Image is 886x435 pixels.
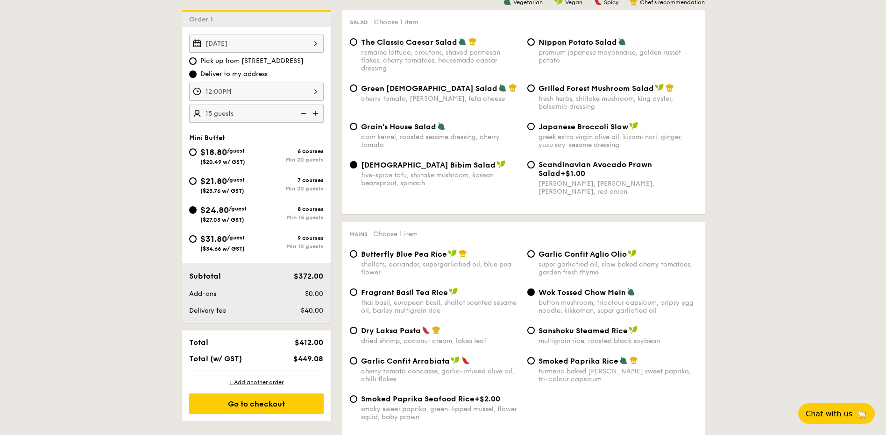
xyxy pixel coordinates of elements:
div: 7 courses [256,177,324,183]
div: five-spice tofu, shiitake mushroom, korean beansprout, spinach [361,171,520,187]
div: romaine lettuce, croutons, shaved parmesan flakes, cherry tomatoes, housemade caesar dressing [361,49,520,72]
input: Grilled Forest Mushroom Saladfresh herbs, shiitake mushroom, king oyster, balsamic dressing [527,84,535,92]
input: The Classic Caesar Saladromaine lettuce, croutons, shaved parmesan flakes, cherry tomatoes, house... [350,38,357,46]
div: shallots, coriander, supergarlicfied oil, blue pea flower [361,260,520,276]
div: [PERSON_NAME], [PERSON_NAME], [PERSON_NAME], red onion [539,180,697,196]
span: $449.08 [293,354,323,363]
span: Add-ons [189,290,216,298]
span: Garlic Confit Arrabiata [361,357,450,365]
input: Fragrant Basil Tea Ricethai basil, european basil, shallot scented sesame oil, barley multigrain ... [350,288,357,296]
div: corn kernel, roasted sesame dressing, cherry tomato [361,133,520,149]
div: 8 courses [256,206,324,212]
input: Pick up from [STREET_ADDRESS] [189,57,197,65]
input: Smoked Paprika Seafood Rice+$2.00smoky sweet paprika, green-lipped mussel, flower squid, baby prawn [350,395,357,403]
span: 🦙 [856,408,867,419]
span: Total (w/ GST) [189,354,242,363]
span: /guest [227,147,245,154]
span: ($23.76 w/ GST) [200,188,244,194]
span: Grilled Forest Mushroom Salad [539,84,654,93]
span: [DEMOGRAPHIC_DATA] Bibim Salad [361,161,496,169]
div: Min 15 guests [256,214,324,221]
span: $21.80 [200,176,227,186]
div: turmeric baked [PERSON_NAME] sweet paprika, tri-colour capsicum [539,367,697,383]
span: Smoked Paprika Rice [539,357,618,365]
div: cherry tomato concasse, garlic-infused olive oil, chilli flakes [361,367,520,383]
input: Garlic Confit Aglio Oliosuper garlicfied oil, slow baked cherry tomatoes, garden fresh thyme [527,250,535,258]
span: Chat with us [806,409,852,418]
input: Number of guests [189,105,324,123]
span: +$1.00 [560,169,585,178]
input: $31.80/guest($34.66 w/ GST)9 coursesMin 10 guests [189,235,197,243]
span: Pick up from [STREET_ADDRESS] [200,56,304,66]
span: Grain's House Salad [361,122,436,131]
span: $372.00 [294,272,323,281]
button: Chat with us🦙 [798,403,875,424]
img: icon-reduce.1d2dbef1.svg [296,105,310,122]
div: Min 10 guests [256,243,324,250]
input: Event time [189,83,324,101]
img: icon-chef-hat.a58ddaea.svg [468,37,477,46]
input: Event date [189,35,324,53]
img: icon-chef-hat.a58ddaea.svg [630,356,638,365]
span: $412.00 [295,338,323,347]
img: icon-vegan.f8ff3823.svg [449,288,458,296]
img: icon-spicy.37a8142b.svg [422,326,430,334]
span: Smoked Paprika Seafood Rice [361,394,475,403]
img: icon-spicy.37a8142b.svg [461,356,470,365]
img: icon-vegan.f8ff3823.svg [448,249,457,258]
input: Butterfly Blue Pea Riceshallots, coriander, supergarlicfied oil, blue pea flower [350,250,357,258]
div: super garlicfied oil, slow baked cherry tomatoes, garden fresh thyme [539,260,697,276]
div: 6 courses [256,148,324,154]
span: Total [189,338,208,347]
input: Sanshoku Steamed Ricemultigrain rice, roasted black soybean [527,327,535,334]
span: Salad [350,19,368,26]
img: icon-vegan.f8ff3823.svg [629,122,638,130]
span: ($27.03 w/ GST) [200,217,244,223]
img: icon-chef-hat.a58ddaea.svg [459,249,467,258]
span: Mini Buffet [189,134,225,142]
input: $18.80/guest($20.49 w/ GST)6 coursesMin 20 guests [189,148,197,156]
img: icon-vegan.f8ff3823.svg [629,326,638,334]
span: $0.00 [305,290,323,298]
span: ($34.66 w/ GST) [200,246,245,252]
input: Smoked Paprika Riceturmeric baked [PERSON_NAME] sweet paprika, tri-colour capsicum [527,357,535,365]
span: Wok Tossed Chow Mein [539,288,626,297]
span: Garlic Confit Aglio Olio [539,250,627,259]
span: Mains [350,231,368,238]
input: [DEMOGRAPHIC_DATA] Bibim Saladfive-spice tofu, shiitake mushroom, korean beansprout, spinach [350,161,357,168]
div: Min 20 guests [256,185,324,192]
span: /guest [229,205,247,212]
img: icon-vegan.f8ff3823.svg [496,160,506,168]
span: $24.80 [200,205,229,215]
span: /guest [227,176,245,183]
div: multigrain rice, roasted black soybean [539,337,697,345]
input: Japanese Broccoli Slawgreek extra virgin olive oil, kizami nori, ginger, yuzu soy-sesame dressing [527,123,535,130]
input: Grain's House Saladcorn kernel, roasted sesame dressing, cherry tomato [350,123,357,130]
div: premium japanese mayonnaise, golden russet potato [539,49,697,64]
img: icon-chef-hat.a58ddaea.svg [509,84,517,92]
span: +$2.00 [475,394,500,403]
img: icon-chef-hat.a58ddaea.svg [666,84,674,92]
span: Dry Laksa Pasta [361,326,421,335]
span: Choose 1 item [374,18,418,26]
div: Min 20 guests [256,156,324,163]
span: Scandinavian Avocado Prawn Salad [539,160,652,178]
span: Japanese Broccoli Slaw [539,122,628,131]
div: greek extra virgin olive oil, kizami nori, ginger, yuzu soy-sesame dressing [539,133,697,149]
span: Choose 1 item [373,230,418,238]
span: Fragrant Basil Tea Rice [361,288,448,297]
span: Subtotal [189,272,221,281]
img: icon-vegetarian.fe4039eb.svg [437,122,446,130]
span: /guest [227,234,245,241]
span: The Classic Caesar Salad [361,38,457,47]
img: icon-vegetarian.fe4039eb.svg [498,84,507,92]
div: button mushroom, tricolour capsicum, cripsy egg noodle, kikkoman, super garlicfied oil [539,299,697,315]
div: cherry tomato, [PERSON_NAME], feta cheese [361,95,520,103]
span: $31.80 [200,234,227,244]
span: Green [DEMOGRAPHIC_DATA] Salad [361,84,497,93]
span: Sanshoku Steamed Rice [539,326,628,335]
div: smoky sweet paprika, green-lipped mussel, flower squid, baby prawn [361,405,520,421]
span: Delivery fee [189,307,226,315]
span: Deliver to my address [200,70,268,79]
span: Nippon Potato Salad [539,38,617,47]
